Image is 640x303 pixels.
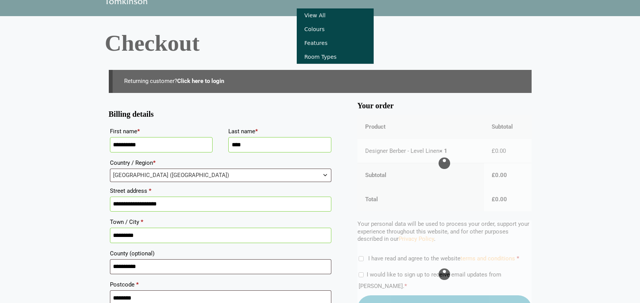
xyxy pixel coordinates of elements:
[110,216,331,228] label: Town / City
[110,248,331,259] label: County
[177,78,224,84] a: Click here to login
[297,22,374,36] a: Colours
[130,250,155,257] span: (optional)
[109,70,532,93] div: Returning customer?
[297,50,374,64] a: Room Types
[110,169,331,182] span: Country / Region
[110,157,331,169] label: Country / Region
[105,31,535,55] h1: Checkout
[110,279,331,290] label: Postcode
[297,8,374,22] a: View All
[228,126,331,137] label: Last name
[110,126,213,137] label: First name
[110,169,331,182] span: United Kingdom (UK)
[109,113,332,116] h3: Billing details
[357,104,532,108] h3: Your order
[110,185,331,197] label: Street address
[297,36,374,50] a: Features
